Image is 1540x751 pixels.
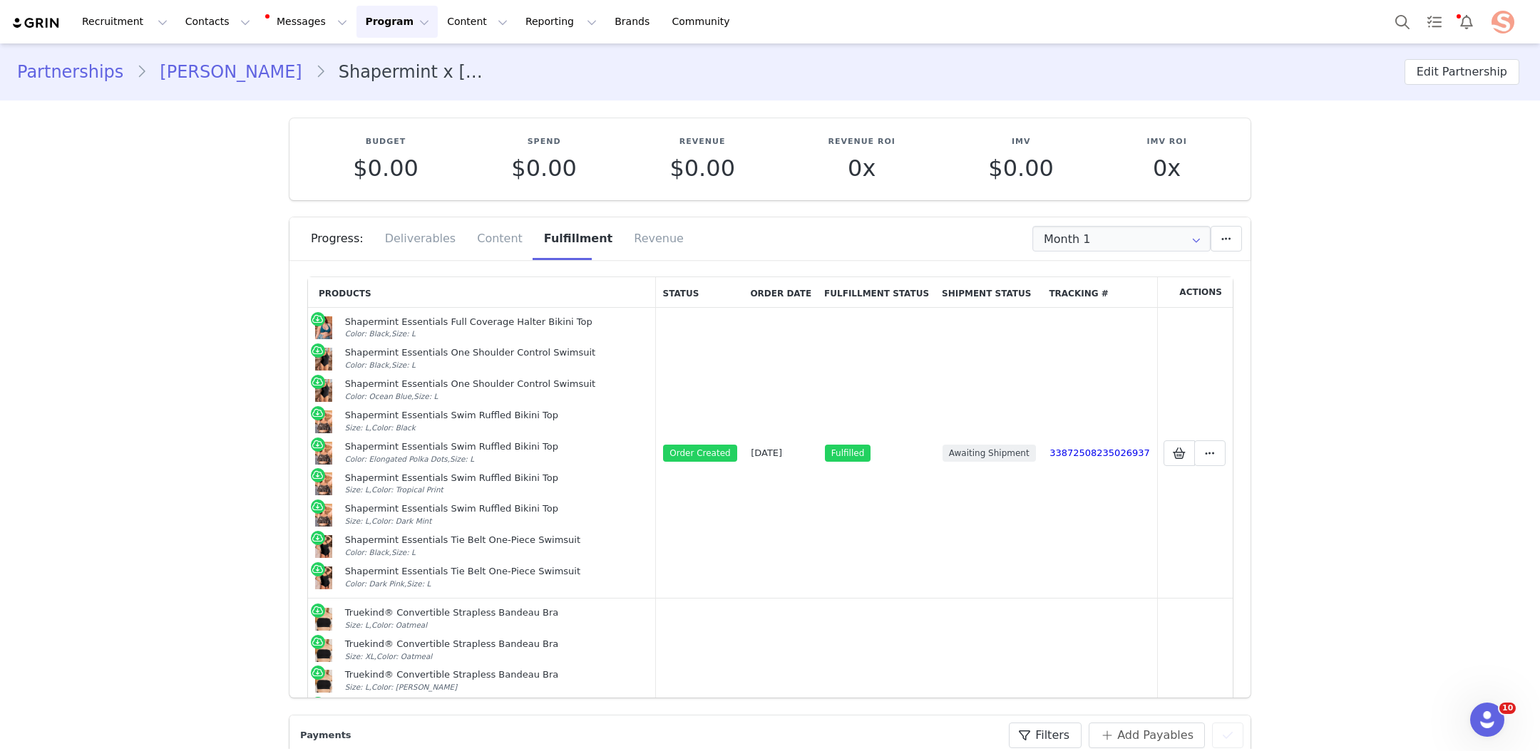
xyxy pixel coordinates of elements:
button: Search [1387,6,1418,38]
img: grin logo [11,16,61,30]
span: Size: L [450,455,474,463]
button: Reporting [517,6,605,38]
p: 0x [828,155,895,181]
th: Actions [1157,277,1233,308]
span: Filters [1035,727,1069,744]
span: Color: Ocean Blue, [345,392,414,400]
span: Color: Black, [345,361,391,369]
span: $0.00 [511,155,577,182]
a: [PERSON_NAME] [147,59,314,85]
p: Revenue ROI [828,136,895,148]
img: swimwear-elongated-polka-dots-s-shapermint-essentials-swim-ruffled-bikini-top-33165622149254.jpg [315,410,332,433]
span: Color: Black, [345,329,391,338]
span: $0.00 [353,155,419,182]
span: 10 [1499,703,1516,714]
div: Shapermint Essentials One Shoulder Control Swimsuit [345,378,650,390]
span: Size: L, [345,683,371,691]
span: Size: L [391,361,416,369]
button: Content [438,6,516,38]
span: Size: L [391,329,416,338]
td: [DATE] [744,308,818,599]
div: Shapermint Essentials Tie Belt One-Piece Swimsuit [345,566,650,578]
span: Size: L, [345,485,371,494]
img: bra-black-s-truekind-convertible-strapless-bandeau-bra-32552443084934.jpg [315,670,332,693]
img: swimwear-black-s-shapermint-essentials-one-shoulder-control-swimsuit-31516489810054.jpg [315,348,332,371]
img: swimwear-elongated-polka-dots-s-shapermint-essentials-swim-ruffled-bikini-top-33165622149254.jpg [315,504,332,527]
img: f99a58a2-e820-49b2-b1c6-889a8229352e.jpeg [1492,11,1514,33]
th: Tracking # [1042,277,1156,308]
span: $0.00 [988,155,1054,182]
p: Spend [511,136,577,148]
div: Truekind® Convertible Strapless Bandeau Bra [345,638,650,651]
span: $0.00 [669,155,735,182]
img: bra-black-s-truekind-convertible-strapless-bandeau-bra-32552443084934.jpg [315,608,332,631]
p: Budget [353,136,419,148]
span: Size: L [406,579,431,588]
span: Size: L, [345,517,371,525]
th: Shipment Status [935,277,1042,308]
a: Tasks [1419,6,1450,38]
span: Color: Black [371,423,416,432]
button: Program [356,6,438,38]
span: Color: Black, [345,548,391,556]
span: Color: Elongated Polka Dots, [345,455,450,463]
button: Edit Partnership [1405,59,1519,85]
div: Shapermint Essentials Swim Ruffled Bikini Top [345,441,650,453]
th: Products [308,277,656,308]
img: 81004_BIKINI_TOP_BLUE_MAIN_9467085e-924e-4348-afce-695342b5c5b0.jpg [315,316,332,339]
div: Fulfillment [533,217,623,260]
a: Community [664,6,745,38]
button: Contacts [177,6,259,38]
span: Color: Dark Mint [371,517,431,525]
img: swimwear-elongated-polka-dots-s-shapermint-essentials-swim-ruffled-bikini-top-33165622149254.jpg [315,442,332,465]
span: Color: Dark Pink, [345,579,407,588]
div: Shapermint Essentials One Shoulder Control Swimsuit [345,347,650,359]
div: Truekind® Convertible Strapless Bandeau Bra [345,607,650,619]
input: Select [1032,226,1211,252]
p: 0x [1146,155,1186,181]
span: Size: L, [345,621,371,629]
span: Order Created [663,445,736,462]
span: Color: Tropical Print [371,485,443,494]
span: Awaiting Shipment [943,445,1036,462]
img: bra-black-s-truekind-convertible-strapless-bandeau-bra-32552443084934.jpg [315,639,332,662]
div: Deliverables [374,217,467,260]
a: Partnerships [17,59,136,85]
body: Rich Text Area. Press ALT-0 for help. [11,11,585,27]
div: Content [466,217,533,260]
a: Brands [606,6,662,38]
div: Truekind® Convertible Strapless Bandeau Bra [345,669,650,681]
button: Profile [1483,11,1529,33]
span: Color: Oatmeal [371,621,427,629]
a: 33872508235026937 [1049,447,1150,458]
th: Fulfillment Status [818,277,935,308]
span: Color: Oatmeal [376,652,432,661]
p: IMV [988,136,1054,148]
p: Revenue [669,136,735,148]
div: Shapermint Essentials Swim Ruffled Bikini Top [345,503,650,515]
span: Color: [PERSON_NAME] [371,683,457,691]
span: Size: L [391,548,416,556]
button: Filters [1009,722,1082,748]
img: swimwear-elongated-polka-dots-s-shapermint-essentials-swim-ruffled-bikini-top-33165622149254.jpg [315,472,332,495]
div: Progress: [311,217,374,260]
th: Status [656,277,744,308]
div: Payments [297,728,359,742]
span: Fulfilled [825,445,871,462]
span: Size: L [414,392,438,400]
div: Revenue [623,217,684,260]
button: Add Payables [1089,722,1205,748]
p: IMV ROI [1146,136,1186,148]
th: Order Date [744,277,818,308]
span: Size: L, [345,423,371,432]
span: Size: XL, [345,652,376,661]
div: Shapermint Essentials Swim Ruffled Bikini Top [345,410,650,422]
button: Messages [260,6,356,38]
div: Shapermint Essentials Tie Belt One-Piece Swimsuit [345,534,650,547]
img: swimwear-black-s-shapermint-essentials-tie-belt-one-piece-swimsuit-31542366273670.jpg [315,566,332,589]
button: Recruitment [73,6,176,38]
button: Notifications [1451,6,1482,38]
img: swimwear-black-s-shapermint-essentials-tie-belt-one-piece-swimsuit-31542366273670.jpg [315,535,332,558]
div: Shapermint Essentials Swim Ruffled Bikini Top [345,472,650,485]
